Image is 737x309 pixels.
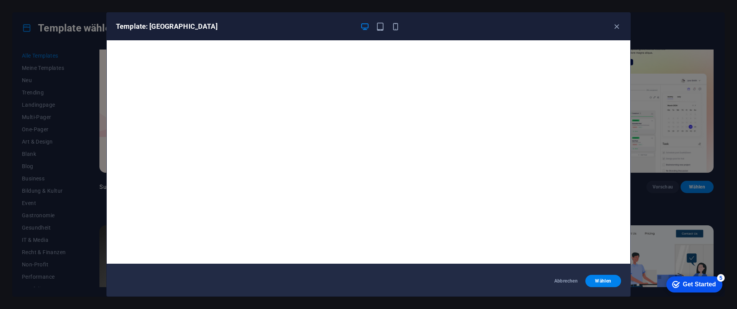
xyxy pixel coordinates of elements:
button: Abbrechen [548,275,584,287]
div: 5 [57,2,64,9]
button: Wählen [585,275,621,287]
div: Get Started [23,8,56,15]
h6: Template: [GEOGRAPHIC_DATA] [116,22,354,31]
span: Abbrechen [554,278,578,284]
div: Get Started 5 items remaining, 0% complete [6,4,62,20]
span: Wählen [592,278,615,284]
